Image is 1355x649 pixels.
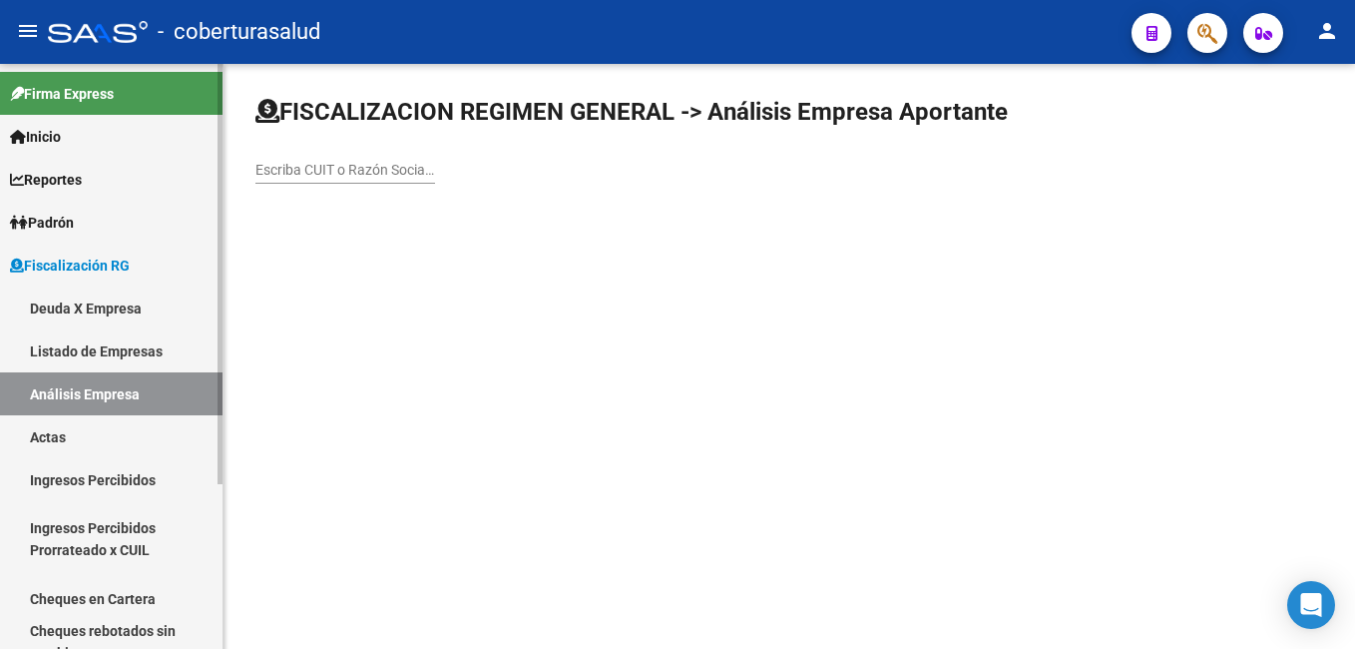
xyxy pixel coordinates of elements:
[10,126,61,148] span: Inicio
[1287,581,1335,629] div: Open Intercom Messenger
[10,255,130,277] span: Fiscalización RG
[255,96,1008,128] h1: FISCALIZACION REGIMEN GENERAL -> Análisis Empresa Aportante
[1315,19,1339,43] mat-icon: person
[158,10,320,54] span: - coberturasalud
[10,212,74,234] span: Padrón
[10,83,114,105] span: Firma Express
[10,169,82,191] span: Reportes
[16,19,40,43] mat-icon: menu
